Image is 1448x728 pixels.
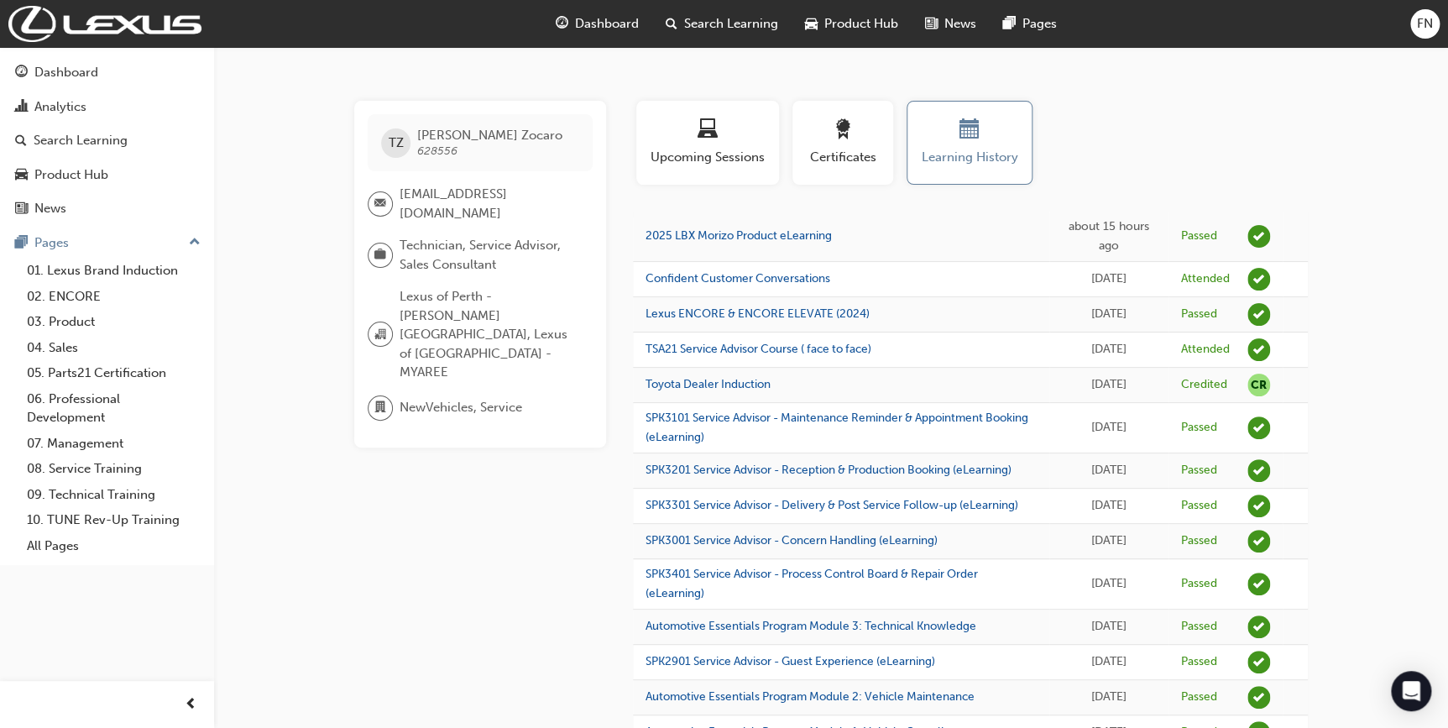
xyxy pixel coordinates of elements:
button: Certificates [792,101,893,185]
div: Passed [1181,576,1217,592]
div: News [34,199,66,218]
span: Product Hub [824,14,898,34]
div: Passed [1181,654,1217,670]
span: learningRecordVerb_PASS-icon [1247,416,1270,439]
span: learningRecordVerb_PASS-icon [1247,303,1270,326]
span: NewVehicles, Service [400,398,522,417]
a: 02. ENCORE [20,284,207,310]
div: Sat Apr 05 2025 18:00:47 GMT+1100 (Australian Eastern Daylight Time) [1062,652,1156,672]
a: 2025 LBX Morizo Product eLearning [646,228,832,243]
span: car-icon [15,168,28,183]
span: 628556 [417,144,457,158]
div: Analytics [34,97,86,117]
span: learningRecordVerb_PASS-icon [1247,530,1270,553]
a: Product Hub [7,160,207,191]
span: FN [1417,14,1433,34]
span: news-icon [15,202,28,217]
a: Toyota Dealer Induction [646,377,771,391]
div: Attended [1181,271,1230,287]
div: Sat Apr 12 2025 19:02:58 GMT+1000 (Australian Eastern Standard Time) [1062,461,1156,480]
div: Fri May 02 2025 22:00:00 GMT+1000 (Australian Eastern Standard Time) [1062,375,1156,395]
a: 08. Service Training [20,456,207,482]
div: Passed [1181,689,1217,705]
span: Certificates [805,148,881,167]
a: News [7,193,207,224]
span: News [944,14,976,34]
div: Passed [1181,533,1217,549]
div: Open Intercom Messenger [1391,671,1431,711]
button: Learning History [907,101,1032,185]
a: Automotive Essentials Program Module 3: Technical Knowledge [646,619,976,633]
div: Search Learning [34,131,128,150]
div: Wed Sep 24 2025 23:03:56 GMT+1000 (Australian Eastern Standard Time) [1062,217,1156,255]
a: car-iconProduct Hub [792,7,912,41]
button: Upcoming Sessions [636,101,779,185]
img: Trak [8,6,201,42]
div: Sat Apr 12 2025 18:33:32 GMT+1000 (Australian Eastern Standard Time) [1062,617,1156,636]
a: 03. Product [20,309,207,335]
div: Passed [1181,228,1217,244]
div: Passed [1181,420,1217,436]
a: 01. Lexus Brand Induction [20,258,207,284]
a: All Pages [20,533,207,559]
span: prev-icon [185,694,197,715]
span: Pages [1022,14,1057,34]
span: learningRecordVerb_ATTEND-icon [1247,338,1270,361]
a: guage-iconDashboard [542,7,652,41]
span: Technician, Service Advisor, Sales Consultant [400,236,579,274]
span: news-icon [925,13,938,34]
span: award-icon [833,119,853,142]
span: search-icon [15,134,27,149]
span: learningRecordVerb_PASS-icon [1247,686,1270,709]
span: calendar-icon [959,119,980,142]
span: guage-icon [15,65,28,81]
a: news-iconNews [912,7,990,41]
div: Pages [34,233,69,253]
div: Sat Apr 12 2025 19:08:47 GMT+1000 (Australian Eastern Standard Time) [1062,418,1156,437]
span: search-icon [666,13,677,34]
div: Product Hub [34,165,108,185]
span: email-icon [374,193,386,215]
span: Upcoming Sessions [649,148,766,167]
span: learningRecordVerb_PASS-icon [1247,615,1270,638]
a: SPK2901 Service Advisor - Guest Experience (eLearning) [646,654,935,668]
a: TSA21 Service Advisor Course ( face to face) [646,342,871,356]
a: 05. Parts21 Certification [20,360,207,386]
button: FN [1410,9,1440,39]
button: Pages [7,228,207,259]
div: Dashboard [34,63,98,82]
span: pages-icon [15,236,28,251]
div: Sat Apr 12 2025 18:57:04 GMT+1000 (Australian Eastern Standard Time) [1062,496,1156,516]
span: Search Learning [684,14,778,34]
div: Attended [1181,342,1230,358]
span: car-icon [805,13,818,34]
a: Dashboard [7,57,207,88]
span: learningRecordVerb_PASS-icon [1247,225,1270,248]
div: Sat Mar 29 2025 19:40:55 GMT+1100 (Australian Eastern Daylight Time) [1062,688,1156,707]
span: briefcase-icon [374,244,386,266]
button: DashboardAnalyticsSearch LearningProduct HubNews [7,54,207,228]
span: up-icon [189,232,201,254]
span: Dashboard [575,14,639,34]
div: Passed [1181,498,1217,514]
span: Learning History [920,148,1019,167]
a: 04. Sales [20,335,207,361]
span: Lexus of Perth - [PERSON_NAME][GEOGRAPHIC_DATA], Lexus of [GEOGRAPHIC_DATA] - MYAREE [400,287,579,382]
span: department-icon [374,397,386,419]
a: SPK3301 Service Advisor - Delivery & Post Service Follow-up (eLearning) [646,498,1018,512]
span: pages-icon [1003,13,1016,34]
span: learningRecordVerb_PASS-icon [1247,651,1270,673]
span: learningRecordVerb_PASS-icon [1247,459,1270,482]
span: organisation-icon [374,324,386,346]
span: [PERSON_NAME] Zocaro [417,128,562,143]
div: Thu Jul 17 2025 12:00:00 GMT+1000 (Australian Eastern Standard Time) [1062,270,1156,289]
a: pages-iconPages [990,7,1070,41]
a: SPK3101 Service Advisor - Maintenance Reminder & Appointment Booking (eLearning) [646,411,1028,444]
span: TZ [389,134,404,153]
a: 07. Management [20,431,207,457]
span: learningRecordVerb_PASS-icon [1247,573,1270,595]
a: 10. TUNE Rev-Up Training [20,507,207,533]
div: Sat Apr 12 2025 18:41:43 GMT+1000 (Australian Eastern Standard Time) [1062,532,1156,551]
